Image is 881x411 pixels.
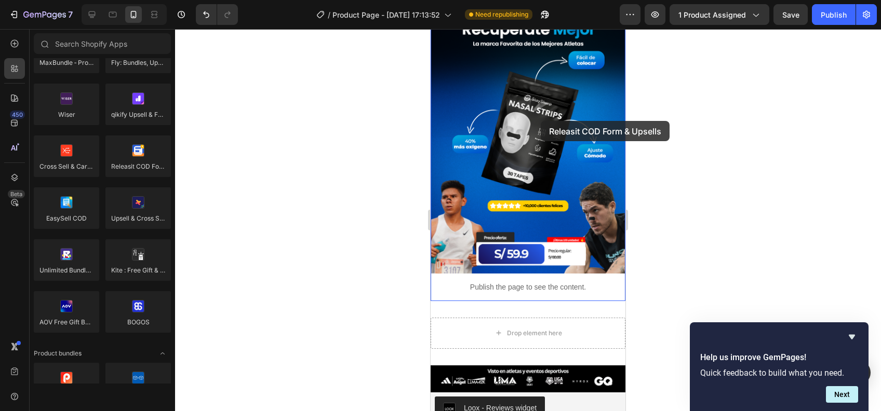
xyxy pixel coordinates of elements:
[8,190,25,198] div: Beta
[782,10,799,19] span: Save
[812,4,856,25] button: Publish
[328,9,330,20] span: /
[10,111,25,119] div: 450
[670,4,769,25] button: 1 product assigned
[68,8,73,21] p: 7
[700,368,858,378] p: Quick feedback to build what you need.
[773,4,808,25] button: Save
[475,10,528,19] span: Need republishing
[846,331,858,343] button: Hide survey
[431,29,625,411] iframe: Design area
[700,331,858,403] div: Help us improve GemPages!
[196,4,238,25] div: Undo/Redo
[4,4,77,25] button: 7
[678,9,746,20] span: 1 product assigned
[821,9,847,20] div: Publish
[34,349,82,358] span: Product bundles
[34,33,171,54] input: Search Shopify Apps
[154,345,171,362] span: Toggle open
[700,351,858,364] h2: Help us improve GemPages!
[826,386,858,403] button: Next question
[332,9,440,20] span: Product Page - [DATE] 17:13:52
